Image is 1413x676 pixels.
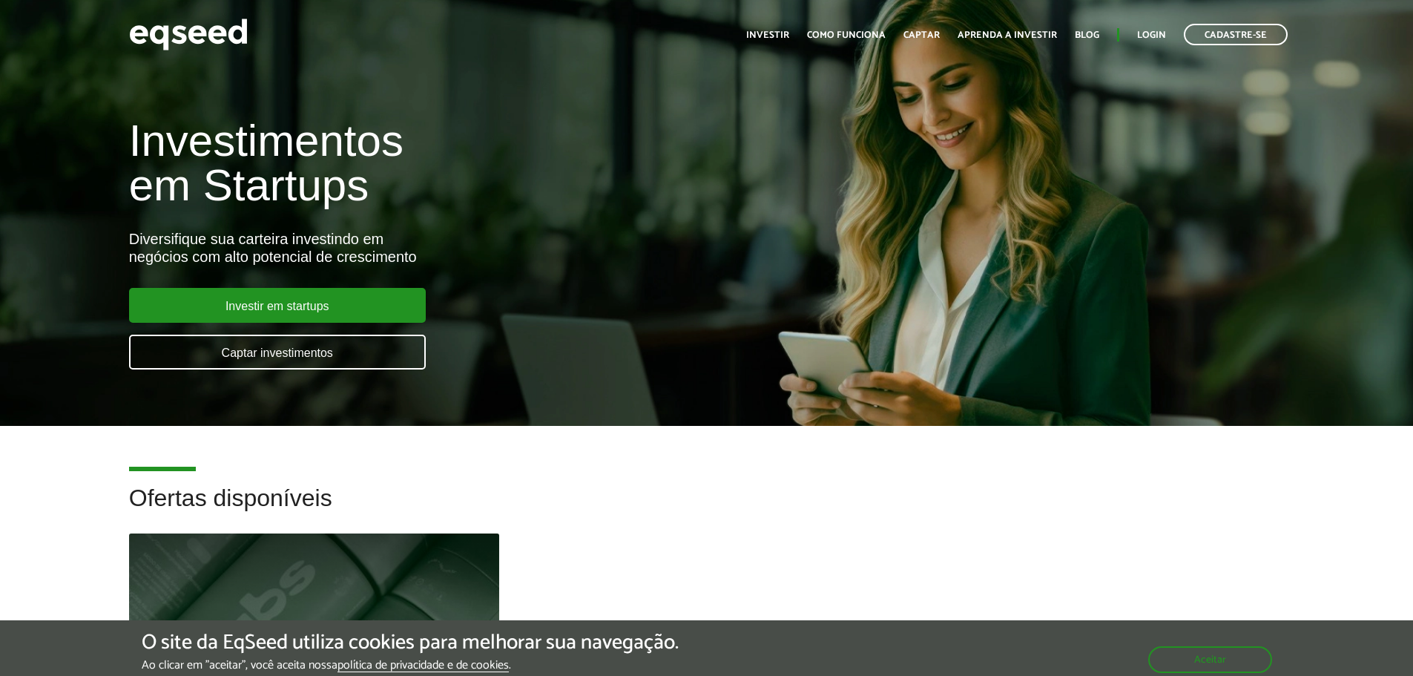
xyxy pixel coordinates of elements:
[129,335,426,370] a: Captar investimentos
[1137,30,1166,40] a: Login
[142,658,679,672] p: Ao clicar em "aceitar", você aceita nossa .
[746,30,789,40] a: Investir
[337,660,509,672] a: política de privacidade e de cookies
[1075,30,1099,40] a: Blog
[129,288,426,323] a: Investir em startups
[129,485,1285,534] h2: Ofertas disponíveis
[129,230,814,266] div: Diversifique sua carteira investindo em negócios com alto potencial de crescimento
[129,119,814,208] h1: Investimentos em Startups
[142,631,679,654] h5: O site da EqSeed utiliza cookies para melhorar sua navegação.
[1148,646,1272,673] button: Aceitar
[958,30,1057,40] a: Aprenda a investir
[903,30,940,40] a: Captar
[1184,24,1288,45] a: Cadastre-se
[129,15,248,54] img: EqSeed
[807,30,886,40] a: Como funciona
